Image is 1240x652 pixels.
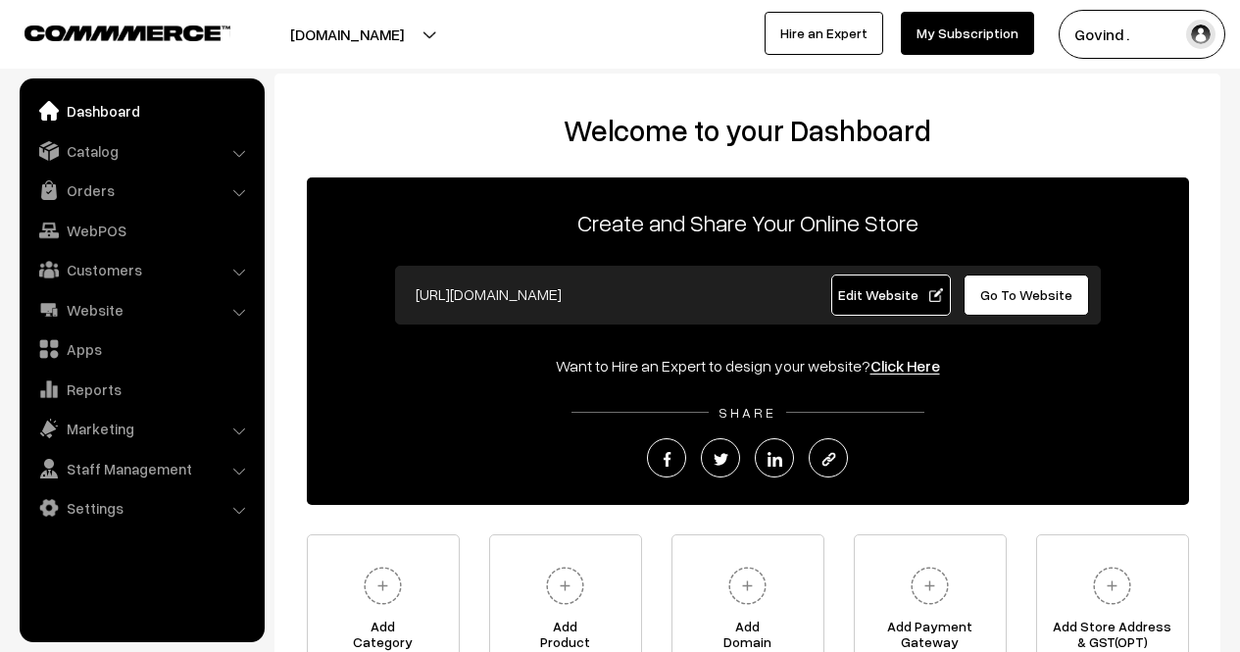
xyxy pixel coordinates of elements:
h2: Welcome to your Dashboard [294,113,1201,148]
a: Catalog [25,133,258,169]
a: WebPOS [25,213,258,248]
a: COMMMERCE [25,20,196,43]
span: Edit Website [838,286,943,303]
img: plus.svg [538,559,592,613]
span: SHARE [709,404,786,421]
a: Marketing [25,411,258,446]
img: plus.svg [356,559,410,613]
button: [DOMAIN_NAME] [222,10,472,59]
img: user [1186,20,1215,49]
a: Edit Website [831,275,951,316]
a: Click Here [870,356,940,376]
a: Customers [25,252,258,287]
img: COMMMERCE [25,25,230,40]
a: Hire an Expert [765,12,883,55]
p: Create and Share Your Online Store [307,205,1189,240]
a: My Subscription [901,12,1034,55]
a: Apps [25,331,258,367]
a: Staff Management [25,451,258,486]
a: Orders [25,173,258,208]
a: Reports [25,372,258,407]
div: Want to Hire an Expert to design your website? [307,354,1189,377]
a: Go To Website [964,275,1090,316]
img: plus.svg [1085,559,1139,613]
a: Website [25,292,258,327]
button: Govind . [1059,10,1225,59]
span: Go To Website [980,286,1072,303]
img: plus.svg [720,559,774,613]
a: Settings [25,490,258,526]
a: Dashboard [25,93,258,128]
img: plus.svg [903,559,957,613]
